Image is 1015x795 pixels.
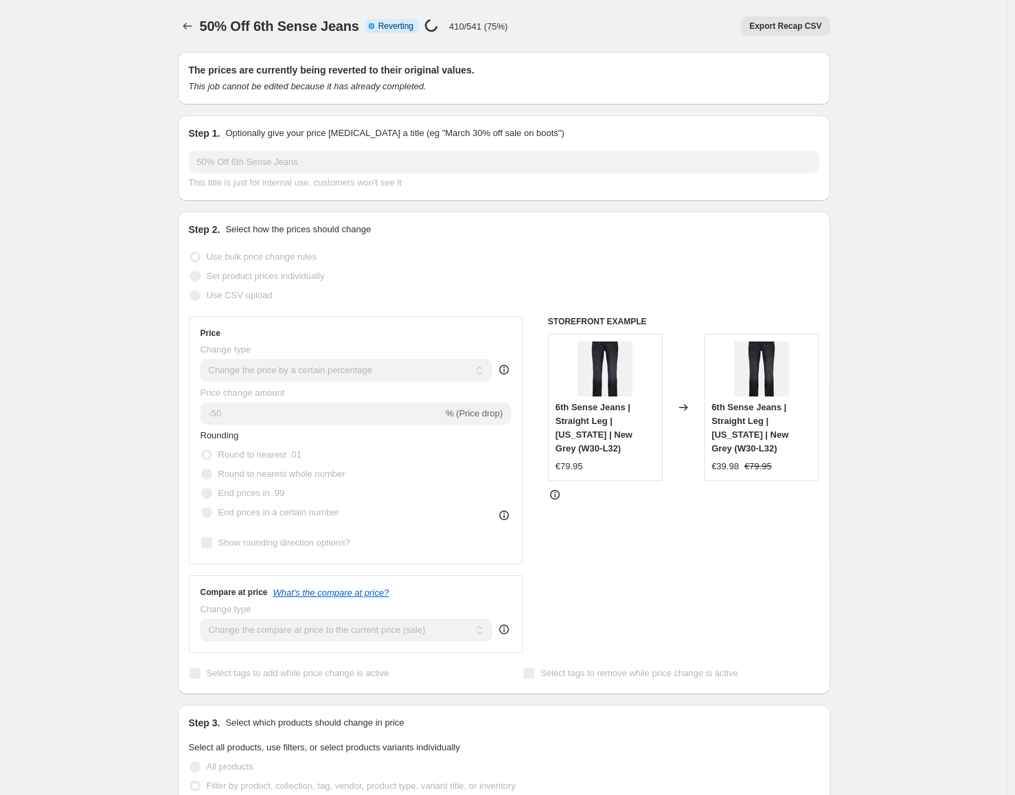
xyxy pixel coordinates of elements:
p: Select which products should change in price [225,716,404,730]
span: Set product prices individually [207,271,325,281]
input: 30% off holiday sale [189,151,819,173]
span: Select all products, use filters, or select products variants individually [189,742,460,752]
h2: Step 3. [189,716,220,730]
span: Use bulk price change rules [207,251,317,262]
i: This job cannot be edited because it has already completed. [189,81,426,91]
img: 6thSensemen_sNevadaJeansNewGrey_f_80x.jpg [578,341,632,396]
span: Round to nearest .01 [218,449,301,460]
span: Filter by product, collection, tag, vendor, product type, variant title, or inventory [207,781,516,791]
span: Export Recap CSV [749,21,821,32]
p: 410/541 (75%) [449,21,507,32]
h3: Compare at price [201,587,268,598]
h2: The prices are currently being reverted to their original values. [189,63,819,77]
span: Rounding [201,430,239,440]
span: Show rounding direction options? [218,537,350,548]
strike: €79.95 [744,460,772,473]
h2: Step 2. [189,223,220,236]
span: 50% Off 6th Sense Jeans [200,19,359,34]
p: Optionally give your price [MEDICAL_DATA] a title (eg "March 30% off sale on boots") [225,126,564,140]
button: Export Recap CSV [741,16,830,36]
span: Select tags to remove while price change is active [540,668,738,678]
span: 6th Sense Jeans | Straight Leg | [US_STATE] | New Grey (W30-L32) [711,402,788,454]
span: All products [207,761,253,772]
img: 6thSensemen_sNevadaJeansNewGrey_f_80x.jpg [734,341,789,396]
span: End prices in .99 [218,488,285,498]
span: End prices in a certain number [218,507,339,517]
span: Round to nearest whole number [218,469,345,479]
span: This title is just for internal use, customers won't see it [189,177,402,188]
span: % (Price drop) [446,408,503,418]
button: Price change jobs [178,16,197,36]
p: Select how the prices should change [225,223,371,236]
span: Change type [201,604,251,614]
span: 6th Sense Jeans | Straight Leg | [US_STATE] | New Grey (W30-L32) [556,402,632,454]
span: Use CSV upload [207,290,273,300]
button: What's the compare at price? [273,587,389,598]
div: help [497,623,511,636]
div: €79.95 [556,460,583,473]
span: Select tags to add while price change is active [207,668,389,678]
span: Reverting [378,21,413,32]
h3: Price [201,328,220,339]
div: help [497,363,511,377]
h2: Step 1. [189,126,220,140]
h6: STOREFRONT EXAMPLE [548,316,819,327]
span: Change type [201,344,251,355]
div: €39.98 [711,460,739,473]
input: -15 [201,403,443,425]
span: Price change amount [201,388,285,398]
